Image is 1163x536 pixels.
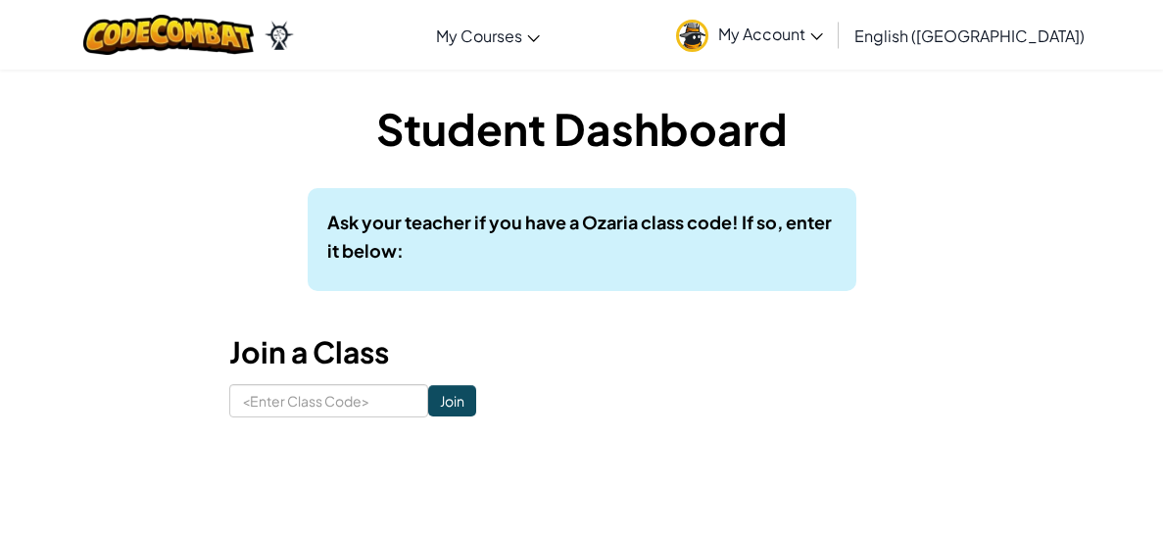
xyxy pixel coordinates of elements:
[428,385,476,416] input: Join
[676,20,708,52] img: avatar
[229,330,935,374] h3: Join a Class
[229,384,428,417] input: <Enter Class Code>
[264,21,295,50] img: Ozaria
[845,9,1094,62] a: English ([GEOGRAPHIC_DATA])
[854,25,1085,46] span: English ([GEOGRAPHIC_DATA])
[718,24,823,44] span: My Account
[83,15,255,55] img: CodeCombat logo
[436,25,522,46] span: My Courses
[229,98,935,159] h1: Student Dashboard
[426,9,550,62] a: My Courses
[327,211,832,262] b: Ask your teacher if you have a Ozaria class code! If so, enter it below:
[666,4,833,66] a: My Account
